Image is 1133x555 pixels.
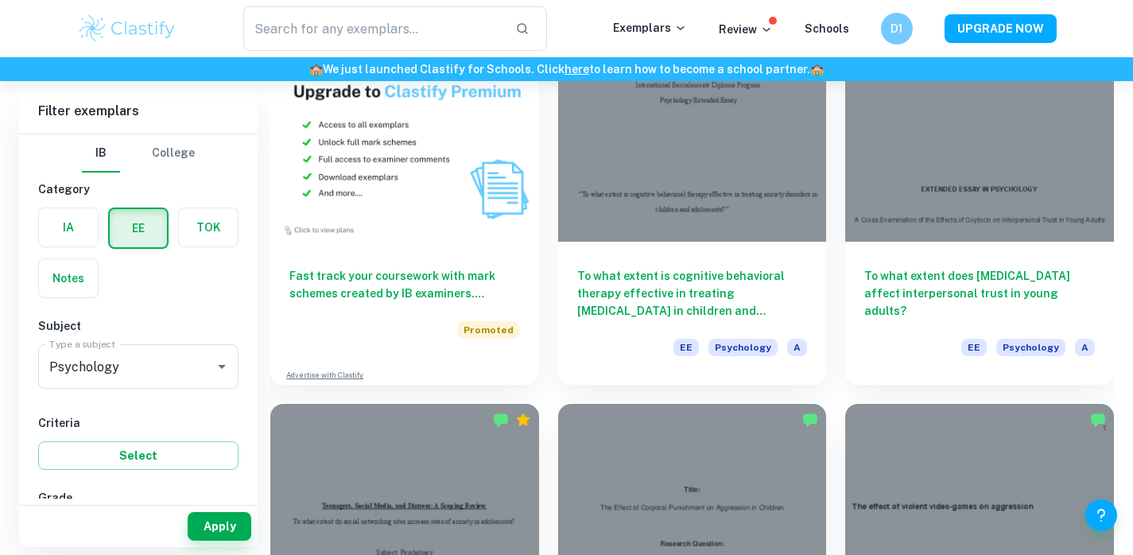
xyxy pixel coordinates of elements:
[82,134,120,173] button: IB
[493,412,509,428] img: Marked
[38,414,239,432] h6: Criteria
[82,134,195,173] div: Filter type choice
[708,339,778,356] span: Psychology
[179,208,238,246] button: TOK
[286,370,363,381] a: Advertise with Clastify
[945,14,1057,43] button: UPGRADE NOW
[810,63,824,76] span: 🏫
[881,13,913,45] button: D1
[1090,412,1106,428] img: Marked
[787,339,807,356] span: A
[887,20,906,37] h6: D1
[1085,499,1117,531] button: Help and Feedback
[3,60,1130,78] h6: We just launched Clastify for Schools. Click to learn how to become a school partner.
[38,441,239,470] button: Select
[1075,339,1095,356] span: A
[558,40,827,384] a: To what extent is cognitive behavioral therapy effective in treating [MEDICAL_DATA] in children a...
[38,317,239,335] h6: Subject
[188,512,251,541] button: Apply
[39,208,98,246] button: IA
[309,63,323,76] span: 🏫
[845,40,1114,384] a: To what extent does [MEDICAL_DATA] affect interpersonal trust in young adults?EEPsychologyA
[719,21,773,38] p: Review
[49,337,115,351] label: Type a subject
[243,6,503,51] input: Search for any exemplars...
[961,339,987,356] span: EE
[457,321,520,339] span: Promoted
[152,134,195,173] button: College
[38,489,239,506] h6: Grade
[38,180,239,198] h6: Category
[565,63,589,76] a: here
[805,22,849,35] a: Schools
[270,40,539,241] img: Thumbnail
[515,412,531,428] div: Premium
[289,267,520,302] h6: Fast track your coursework with mark schemes created by IB examiners. Upgrade now
[996,339,1065,356] span: Psychology
[613,19,687,37] p: Exemplars
[211,355,233,378] button: Open
[77,13,178,45] img: Clastify logo
[577,267,808,320] h6: To what extent is cognitive behavioral therapy effective in treating [MEDICAL_DATA] in children a...
[110,209,167,247] button: EE
[802,412,818,428] img: Marked
[673,339,699,356] span: EE
[39,259,98,297] button: Notes
[864,267,1095,320] h6: To what extent does [MEDICAL_DATA] affect interpersonal trust in young adults?
[19,89,258,134] h6: Filter exemplars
